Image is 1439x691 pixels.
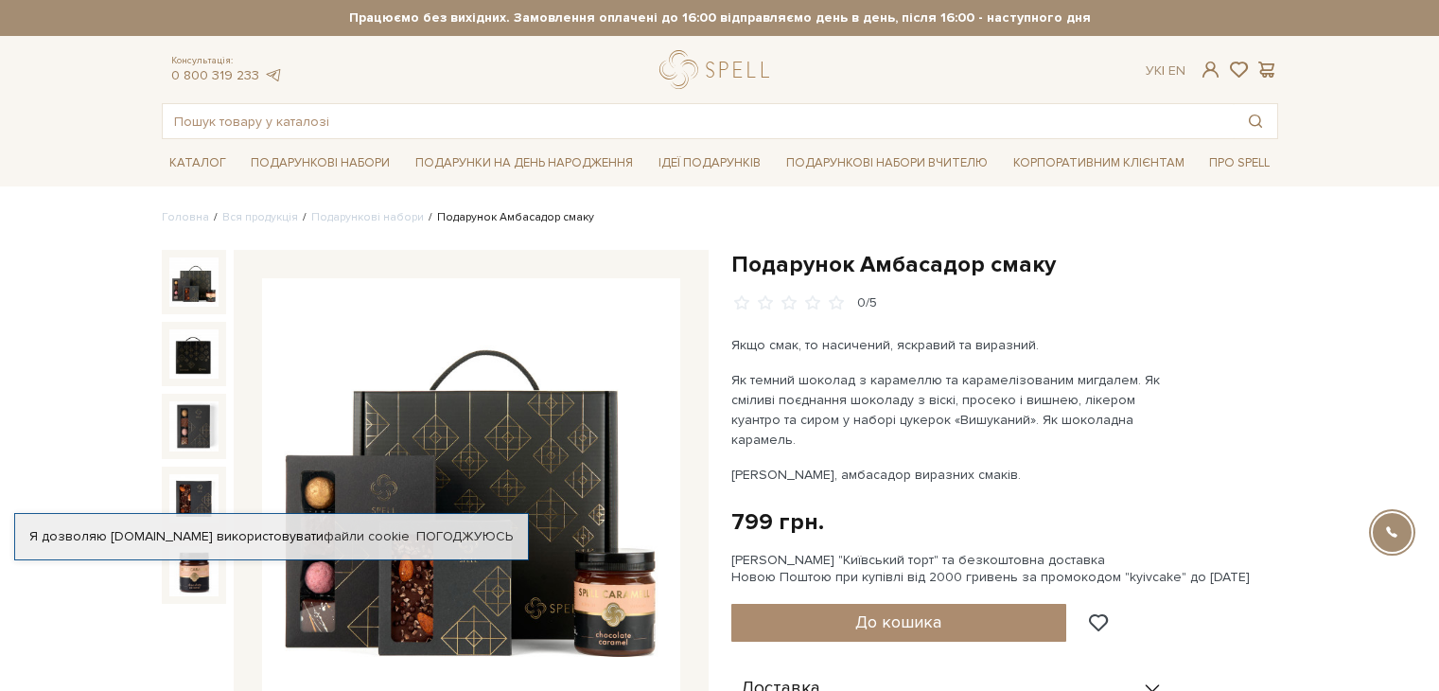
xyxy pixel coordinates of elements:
[659,50,778,89] a: logo
[651,149,768,178] a: Ідеї подарунків
[311,210,424,224] a: Подарункові набори
[169,474,219,523] img: Подарунок Амбасадор смаку
[731,552,1278,586] div: [PERSON_NAME] "Київський торт" та безкоштовна доставка Новою Поштою при купівлі від 2000 гривень ...
[264,67,283,83] a: telegram
[416,528,513,545] a: Погоджуюсь
[731,465,1175,485] p: [PERSON_NAME], амбасадор виразних смаків.
[857,294,877,312] div: 0/5
[324,528,410,544] a: файли cookie
[171,55,283,67] span: Консультація:
[779,147,995,179] a: Подарункові набори Вчителю
[1146,62,1185,80] div: Ук
[731,370,1175,450] p: Як темний шоколад з карамеллю та карамелізованим мигдалем. Як сміливі поєднання шоколаду з віскі,...
[15,528,528,545] div: Я дозволяю [DOMAIN_NAME] використовувати
[1168,62,1185,79] a: En
[169,546,219,595] img: Подарунок Амбасадор смаку
[162,9,1278,27] strong: Працюємо без вихідних. Замовлення оплачені до 16:00 відправляємо день в день, після 16:00 - насту...
[169,257,219,307] img: Подарунок Амбасадор смаку
[169,329,219,379] img: Подарунок Амбасадор смаку
[163,104,1234,138] input: Пошук товару у каталозі
[162,210,209,224] a: Головна
[855,611,941,632] span: До кошика
[222,210,298,224] a: Вся продукція
[731,250,1278,279] h1: Подарунок Амбасадор смаку
[731,507,824,537] div: 799 грн.
[1006,149,1192,178] a: Корпоративним клієнтам
[1162,62,1165,79] span: |
[169,401,219,451] img: Подарунок Амбасадор смаку
[1202,149,1277,178] a: Про Spell
[731,335,1175,355] p: Якщо смак, то насичений, яскравий та виразний.
[162,149,234,178] a: Каталог
[408,149,641,178] a: Подарунки на День народження
[1234,104,1277,138] button: Пошук товару у каталозі
[171,67,259,83] a: 0 800 319 233
[243,149,397,178] a: Подарункові набори
[424,209,594,226] li: Подарунок Амбасадор смаку
[731,604,1067,642] button: До кошика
